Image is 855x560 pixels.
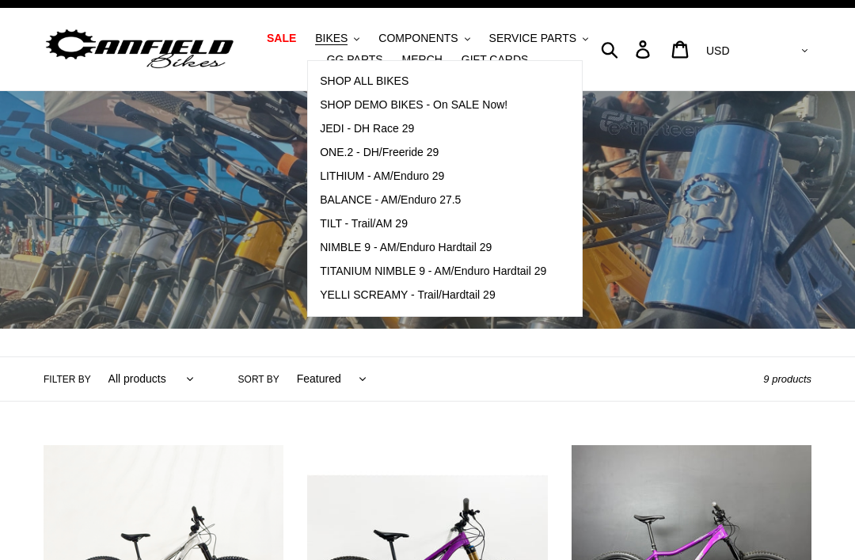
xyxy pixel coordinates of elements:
[763,373,811,385] span: 9 products
[267,32,296,45] span: SALE
[462,53,529,67] span: GIFT CARDS
[320,241,492,254] span: NIMBLE 9 - AM/Enduro Hardtail 29
[320,122,414,135] span: JEDI - DH Race 29
[378,32,458,45] span: COMPONENTS
[315,32,348,45] span: BIKES
[308,165,558,189] a: LITHIUM - AM/Enduro 29
[308,93,558,117] a: SHOP DEMO BIKES - On SALE Now!
[259,28,304,49] a: SALE
[308,141,558,165] a: ONE.2 - DH/Freeride 29
[320,288,496,302] span: YELLI SCREAMY - Trail/Hardtail 29
[320,193,461,207] span: BALANCE - AM/Enduro 27.5
[320,265,546,278] span: TITANIUM NIMBLE 9 - AM/Enduro Hardtail 29
[489,32,576,45] span: SERVICE PARTS
[402,53,443,67] span: MERCH
[307,28,367,49] button: BIKES
[44,25,236,74] img: Canfield Bikes
[308,236,558,260] a: NIMBLE 9 - AM/Enduro Hardtail 29
[319,49,391,70] a: GG PARTS
[238,372,279,387] label: Sort by
[320,98,507,112] span: SHOP DEMO BIKES - On SALE Now!
[320,217,408,230] span: TILT - Trail/AM 29
[320,74,408,88] span: SHOP ALL BIKES
[370,28,477,49] button: COMPONENTS
[308,260,558,284] a: TITANIUM NIMBLE 9 - AM/Enduro Hardtail 29
[481,28,596,49] button: SERVICE PARTS
[454,49,537,70] a: GIFT CARDS
[320,170,444,183] span: LITHIUM - AM/Enduro 29
[308,284,558,307] a: YELLI SCREAMY - Trail/Hardtail 29
[44,372,91,387] label: Filter by
[308,70,558,93] a: SHOP ALL BIKES
[308,212,558,236] a: TILT - Trail/AM 29
[308,117,558,141] a: JEDI - DH Race 29
[327,53,383,67] span: GG PARTS
[320,146,439,159] span: ONE.2 - DH/Freeride 29
[394,49,450,70] a: MERCH
[308,189,558,212] a: BALANCE - AM/Enduro 27.5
